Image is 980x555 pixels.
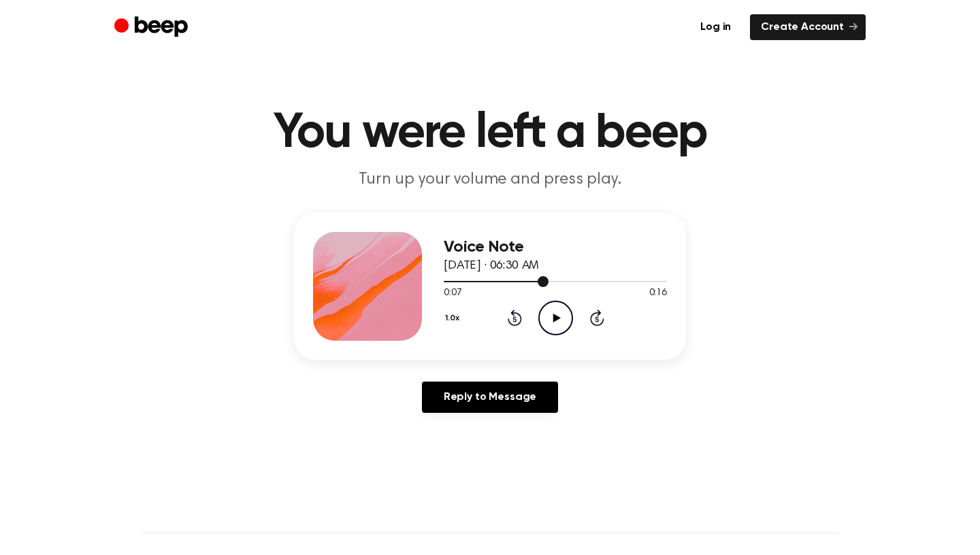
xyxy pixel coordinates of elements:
[422,382,558,413] a: Reply to Message
[750,14,866,40] a: Create Account
[142,109,838,158] h1: You were left a beep
[444,307,465,330] button: 1.0x
[649,286,667,301] span: 0:16
[229,169,751,191] p: Turn up your volume and press play.
[114,14,191,41] a: Beep
[689,14,742,40] a: Log in
[444,238,667,256] h3: Voice Note
[444,260,539,272] span: [DATE] · 06:30 AM
[444,286,461,301] span: 0:07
